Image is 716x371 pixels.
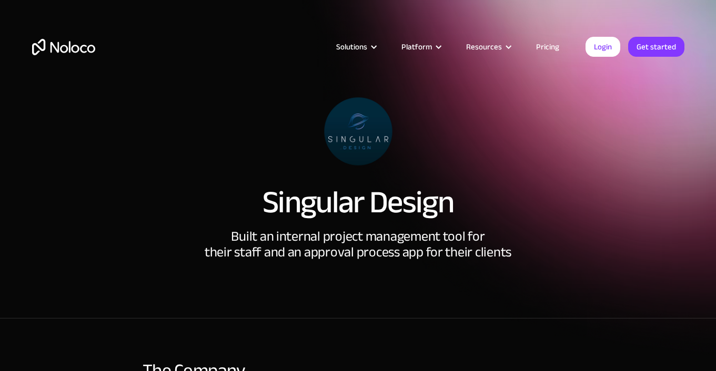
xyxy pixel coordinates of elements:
[263,187,453,218] h1: Singular Design
[466,40,502,54] div: Resources
[205,229,511,260] div: Built an internal project management tool for their staff and an approval process app for their c...
[336,40,367,54] div: Solutions
[323,40,388,54] div: Solutions
[32,39,95,55] a: home
[586,37,620,57] a: Login
[401,40,432,54] div: Platform
[388,40,453,54] div: Platform
[523,40,572,54] a: Pricing
[453,40,523,54] div: Resources
[628,37,684,57] a: Get started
